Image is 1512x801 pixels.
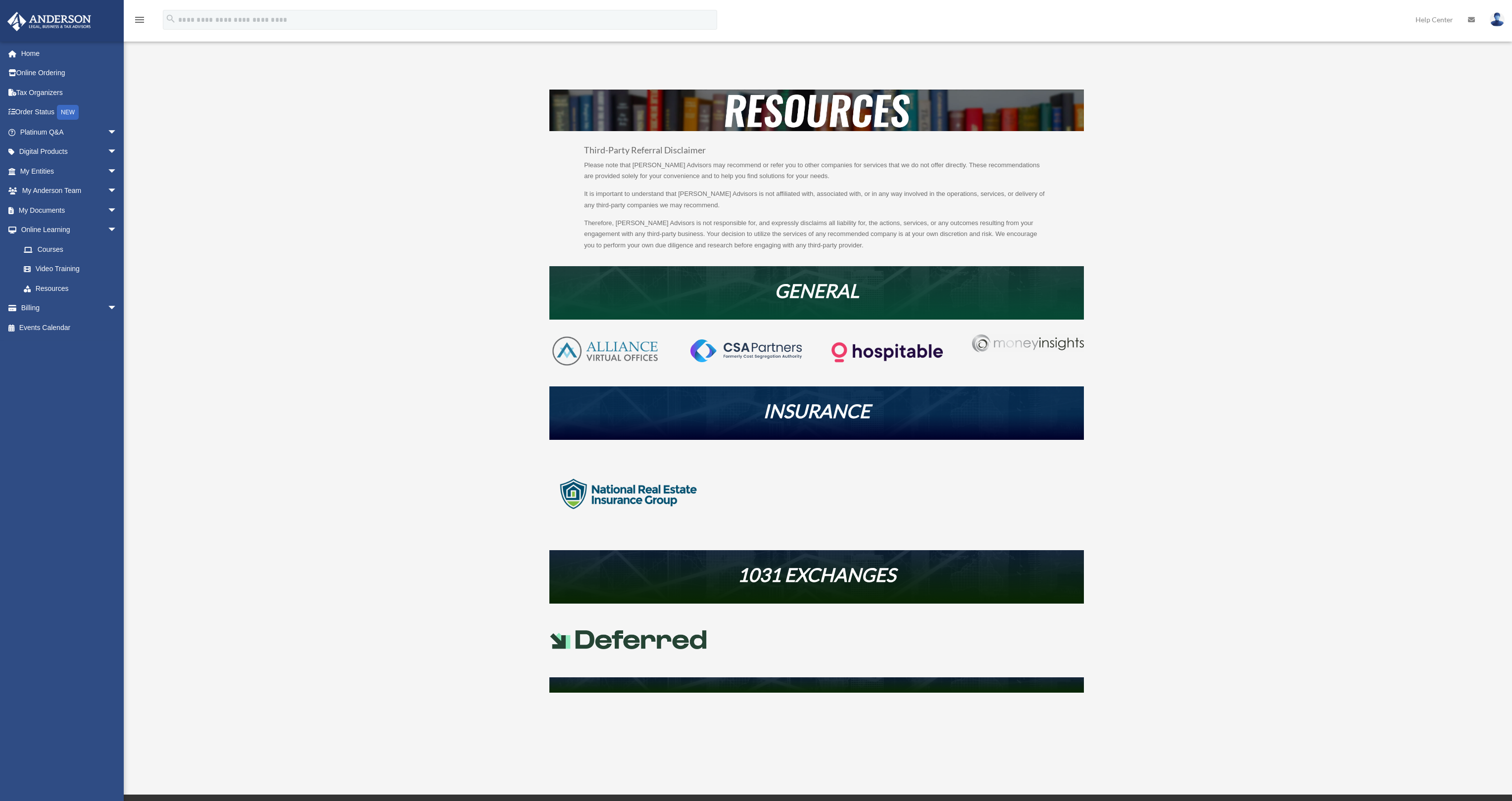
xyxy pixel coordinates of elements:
[7,83,132,102] a: Tax Organizers
[584,218,1049,251] p: Therefore, [PERSON_NAME] Advisors is not responsible for, and expressly disclaims all liability f...
[107,142,127,162] span: arrow_drop_down
[775,279,859,302] em: GENERAL
[549,90,1084,131] img: resources-header
[7,318,132,337] a: Events Calendar
[690,339,802,362] img: CSA-partners-Formerly-Cost-Segregation-Authority
[14,279,127,298] a: Resources
[972,334,1083,353] img: Money-Insights-Logo-Silver NEW
[7,161,132,181] a: My Entitiesarrow_drop_down
[7,102,132,123] a: Order StatusNEW
[549,334,661,368] img: AVO-logo-1-color
[549,630,708,649] img: Deferred
[549,642,708,656] a: Deferred
[107,181,127,201] span: arrow_drop_down
[107,298,127,319] span: arrow_drop_down
[584,160,1049,189] p: Please note that [PERSON_NAME] Advisors may recommend or refer you to other companies for service...
[57,105,79,120] div: NEW
[14,239,132,259] a: Courses
[4,12,94,31] img: Anderson Advisors Platinum Portal
[737,563,896,586] em: 1031 EXCHANGES
[7,200,132,220] a: My Documentsarrow_drop_down
[107,161,127,182] span: arrow_drop_down
[14,259,132,279] a: Video Training
[7,63,132,83] a: Online Ordering
[107,200,127,221] span: arrow_drop_down
[107,122,127,142] span: arrow_drop_down
[7,220,132,240] a: Online Learningarrow_drop_down
[7,298,132,318] a: Billingarrow_drop_down
[584,188,1049,218] p: It is important to understand that [PERSON_NAME] Advisors is not affiliated with, associated with...
[7,122,132,142] a: Platinum Q&Aarrow_drop_down
[7,181,132,201] a: My Anderson Teamarrow_drop_down
[584,146,1049,160] h3: Third-Party Referral Disclaimer
[107,220,127,240] span: arrow_drop_down
[134,17,146,26] a: menu
[165,13,176,24] i: search
[763,399,870,422] em: INSURANCE
[7,44,132,63] a: Home
[1490,12,1505,27] img: User Pic
[831,334,943,371] img: Logo-transparent-dark
[549,455,708,534] img: logo-nreig
[7,142,132,162] a: Digital Productsarrow_drop_down
[134,14,146,26] i: menu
